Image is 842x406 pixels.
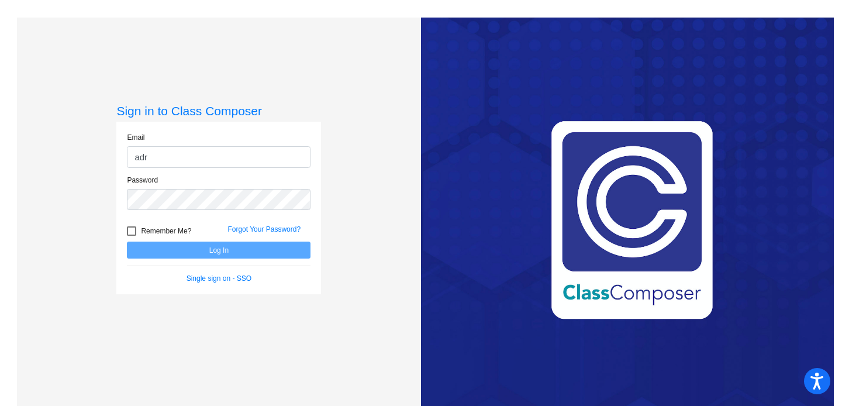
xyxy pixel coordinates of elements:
[127,242,310,259] button: Log In
[116,104,321,118] h3: Sign in to Class Composer
[227,225,301,233] a: Forgot Your Password?
[127,132,144,143] label: Email
[187,274,251,283] a: Single sign on - SSO
[141,224,191,238] span: Remember Me?
[127,175,158,185] label: Password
